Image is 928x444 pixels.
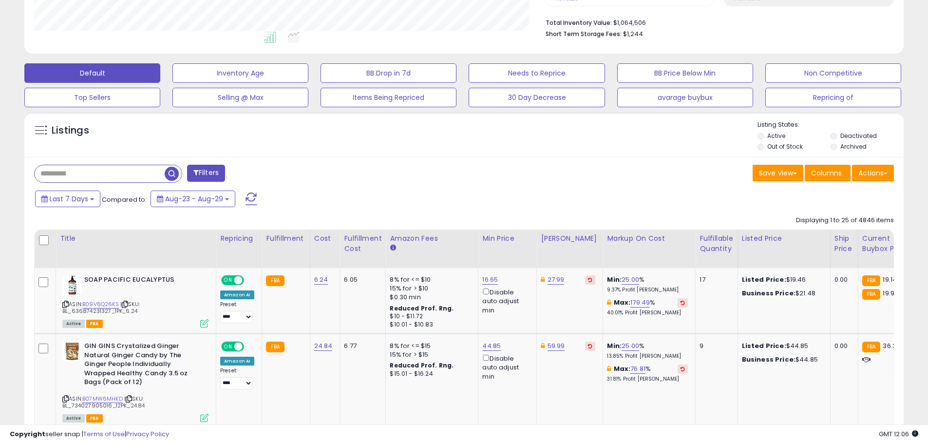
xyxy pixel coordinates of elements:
[266,342,284,352] small: FBA
[840,132,877,140] label: Deactivated
[314,275,328,285] a: 6.24
[742,233,826,244] div: Listed Price
[220,290,254,299] div: Amazon AI
[548,341,565,351] a: 59.99
[220,367,254,389] div: Preset:
[883,341,900,350] span: 36.36
[546,30,622,38] b: Short Term Storage Fees:
[742,342,823,350] div: $44.85
[84,342,203,389] b: GIN GINS Crystalized Ginger Natural Ginger Candy by The Ginger People Individually Wrapped Health...
[482,233,532,244] div: Min Price
[482,353,529,381] div: Disable auto adjust min
[62,320,85,328] span: All listings currently available for purchase on Amazon
[758,120,904,130] p: Listing States:
[10,429,45,439] strong: Copyright
[607,353,688,360] p: 13.85% Profit [PERSON_NAME]
[862,342,880,352] small: FBA
[102,195,147,204] span: Compared to:
[321,88,456,107] button: Items Being Repriced
[852,165,894,181] button: Actions
[753,165,803,181] button: Save View
[700,275,730,284] div: 17
[883,275,897,284] span: 19.14
[24,88,160,107] button: Top Sellers
[630,298,650,308] a: 179.49
[883,289,898,298] span: 19.93
[172,63,308,83] button: Inventory Age
[151,191,235,207] button: Aug-23 - Aug-29
[390,293,471,302] div: $0.30 min
[879,429,918,439] span: 2025-09-6 12:06 GMT
[50,194,88,204] span: Last 7 Days
[796,216,894,225] div: Displaying 1 to 25 of 4846 items
[10,430,169,439] div: seller snap | |
[607,376,688,383] p: 31.81% Profit [PERSON_NAME]
[82,300,119,309] a: B09V6Q26KS
[840,142,867,151] label: Archived
[390,350,471,359] div: 15% for > $15
[834,342,851,350] div: 0.00
[742,355,823,364] div: $44.85
[607,365,688,383] div: %
[607,309,688,316] p: 40.01% Profit [PERSON_NAME]
[617,63,753,83] button: BB Price Below Min
[390,244,396,252] small: Amazon Fees.
[172,88,308,107] button: Selling @ Max
[222,343,234,351] span: ON
[62,395,145,409] span: | SKU: BL_734027905016_12PK_24.84
[35,191,100,207] button: Last 7 Days
[607,287,688,293] p: 9.37% Profit [PERSON_NAME]
[607,275,622,284] b: Min:
[390,342,471,350] div: 8% for <= $15
[623,29,643,39] span: $1,244
[546,16,887,28] li: $1,064,506
[344,342,378,350] div: 6.77
[390,233,474,244] div: Amazon Fees
[607,298,688,316] div: %
[220,301,254,323] div: Preset:
[603,230,696,268] th: The percentage added to the cost of goods (COGS) that forms the calculator for Min & Max prices.
[862,233,912,254] div: Current Buybox Price
[344,233,381,254] div: Fulfillment Cost
[83,429,125,439] a: Terms of Use
[390,361,454,369] b: Reduced Prof. Rng.
[165,194,223,204] span: Aug-23 - Aug-29
[607,342,688,360] div: %
[622,275,639,285] a: 25.00
[390,304,454,312] b: Reduced Prof. Rng.
[765,63,901,83] button: Non Competitive
[52,124,89,137] h5: Listings
[60,233,212,244] div: Title
[742,275,823,284] div: $19.46
[742,355,795,364] b: Business Price:
[390,312,471,321] div: $10 - $11.72
[222,276,234,285] span: ON
[617,88,753,107] button: avarage buybux
[62,275,208,327] div: ASIN:
[126,429,169,439] a: Privacy Policy
[862,275,880,286] small: FBA
[614,364,631,373] b: Max:
[607,341,622,350] b: Min:
[805,165,851,181] button: Columns
[243,276,258,285] span: OFF
[700,233,733,254] div: Fulfillable Quantity
[243,343,258,351] span: OFF
[86,320,103,328] span: FBA
[862,289,880,300] small: FBA
[482,275,498,285] a: 16.65
[266,275,284,286] small: FBA
[62,275,82,295] img: 41HXw-uMgzL._SL40_.jpg
[84,275,203,287] b: SOAP PACIFIC EUCALYPTUS
[82,395,123,403] a: B07MW6MHKD
[482,287,529,315] div: Disable auto adjust min
[541,233,599,244] div: [PERSON_NAME]
[390,284,471,293] div: 15% for > $10
[834,275,851,284] div: 0.00
[767,132,785,140] label: Active
[62,414,85,423] span: All listings currently available for purchase on Amazon
[187,165,225,182] button: Filters
[220,357,254,366] div: Amazon AI
[469,63,605,83] button: Needs to Reprice
[546,19,612,27] b: Total Inventory Value:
